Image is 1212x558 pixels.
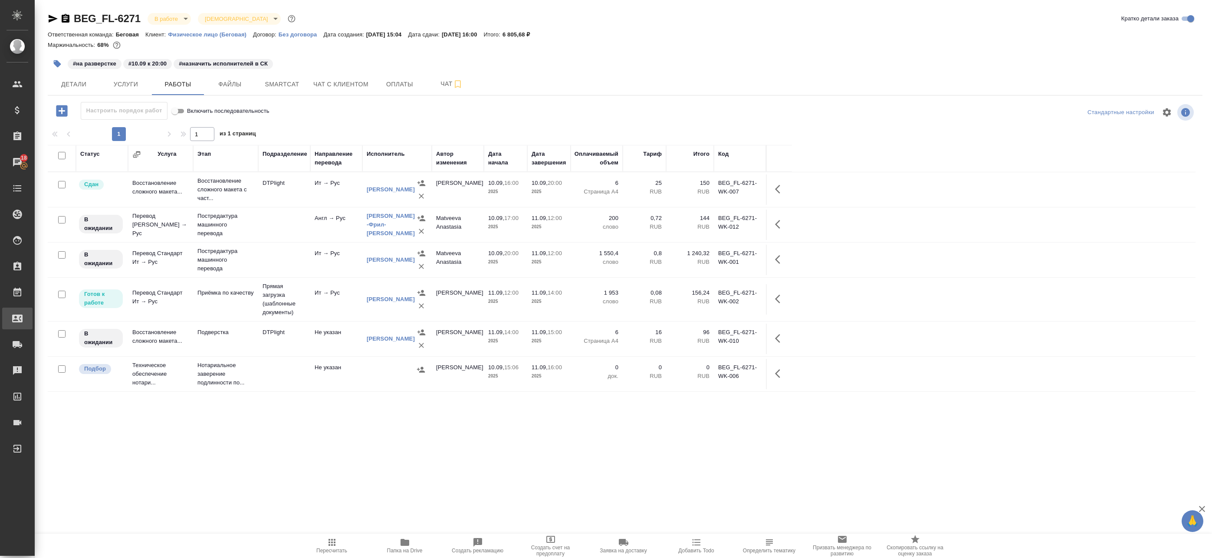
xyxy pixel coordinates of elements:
p: Договор: [253,31,279,38]
span: Папка на Drive [387,548,423,554]
p: док. [575,372,618,381]
div: Дата начала [488,150,523,167]
span: Smartcat [261,79,303,90]
a: [PERSON_NAME] [367,335,415,342]
p: 11.09, [532,250,548,256]
td: Перевод Стандарт Ит → Рус [128,284,193,315]
p: Постредактура машинного перевода [197,247,254,273]
button: Заявка на доставку [587,534,660,558]
div: Подразделение [263,150,307,158]
p: 144 [670,214,709,223]
p: Физическое лицо (Беговая) [168,31,253,38]
button: Создать счет на предоплату [514,534,587,558]
p: RUB [670,258,709,266]
td: Ит → Рус [310,174,362,205]
p: 68% [97,42,111,48]
a: [PERSON_NAME] [367,296,415,302]
button: Призвать менеджера по развитию [806,534,879,558]
div: Итого [693,150,709,158]
p: 6 [575,328,618,337]
button: Здесь прячутся важные кнопки [770,214,791,235]
button: Создать рекламацию [441,534,514,558]
p: 200 [575,214,618,223]
td: Перевод Стандарт Ит → Рус [128,245,193,275]
td: Matveeva Anastasia [432,210,484,240]
div: Автор изменения [436,150,480,167]
p: слово [575,223,618,231]
button: Здесь прячутся важные кнопки [770,289,791,309]
button: Доп статусы указывают на важность/срочность заказа [286,13,297,24]
p: 6 [575,179,618,187]
span: Призвать менеджера по развитию [811,545,874,557]
p: Подверстка [197,328,254,337]
td: BEG_FL-6271-WK-010 [714,324,766,354]
p: 0,8 [627,249,662,258]
p: 2025 [532,258,566,266]
p: 0 [575,363,618,372]
p: 10.09, [488,180,504,186]
p: Дата создания: [323,31,366,38]
span: Услуги [105,79,147,90]
button: Скопировать ссылку для ЯМессенджера [48,13,58,24]
p: 1 953 [575,289,618,297]
a: [PERSON_NAME] -Фрил- [PERSON_NAME] [367,213,415,236]
span: Работы [157,79,199,90]
p: RUB [670,187,709,196]
button: Здесь прячутся важные кнопки [770,363,791,384]
button: Назначить [414,363,427,376]
button: Пересчитать [296,534,368,558]
p: 12:00 [548,215,562,221]
span: назначить исполнителей в СК [173,59,274,67]
button: Удалить [415,190,428,203]
td: Ит → Рус [310,284,362,315]
button: Удалить [415,339,428,352]
p: слово [575,258,618,266]
button: Здесь прячутся важные кнопки [770,328,791,349]
span: Скопировать ссылку на оценку заказа [884,545,946,557]
button: Сгруппировать [132,150,141,159]
td: [PERSON_NAME] [432,284,484,315]
p: 2025 [532,337,566,345]
p: 10.09, [488,364,504,371]
p: 12:00 [548,250,562,256]
p: Ответственная команда: [48,31,116,38]
button: Добавить Todo [660,534,733,558]
div: Оплачиваемый объем [575,150,618,167]
p: 20:00 [548,180,562,186]
span: Чат [431,79,473,89]
span: Чат с клиентом [313,79,368,90]
a: Физическое лицо (Беговая) [168,30,253,38]
td: BEG_FL-6271-WK-007 [714,174,766,205]
td: Ит → Рус [310,245,362,275]
p: 15:06 [504,364,519,371]
div: Исполнитель назначен, приступать к работе пока рано [78,249,124,269]
p: Приёмка по качеству [197,289,254,297]
td: Перевод [PERSON_NAME] → Рус [128,207,193,242]
td: Matveeva Anastasia [432,245,484,275]
span: 18 [16,154,32,162]
p: Сдан [84,180,99,189]
p: RUB [627,258,662,266]
div: Менеджер проверил работу исполнителя, передает ее на следующий этап [78,179,124,190]
td: Техническое обеспечение нотари... [128,357,193,391]
p: 0 [670,363,709,372]
a: Без договора [279,30,324,38]
span: Заявка на доставку [600,548,647,554]
td: BEG_FL-6271-WK-006 [714,359,766,389]
button: Здесь прячутся важные кнопки [770,179,791,200]
p: 17:00 [504,215,519,221]
p: 12:00 [504,289,519,296]
span: из 1 страниц [220,128,256,141]
p: 2025 [488,258,523,266]
p: 96 [670,328,709,337]
p: 10.09, [488,250,504,256]
p: #назначить исполнителей в СК [179,59,268,68]
button: Добавить работу [50,102,74,120]
td: Англ → Рус [310,210,362,240]
span: Определить тематику [743,548,795,554]
span: Включить последовательность [187,107,269,115]
button: Скопировать ссылку на оценку заказа [879,534,952,558]
td: DTPlight [258,324,310,354]
p: В ожидании [84,329,118,347]
div: Направление перевода [315,150,358,167]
